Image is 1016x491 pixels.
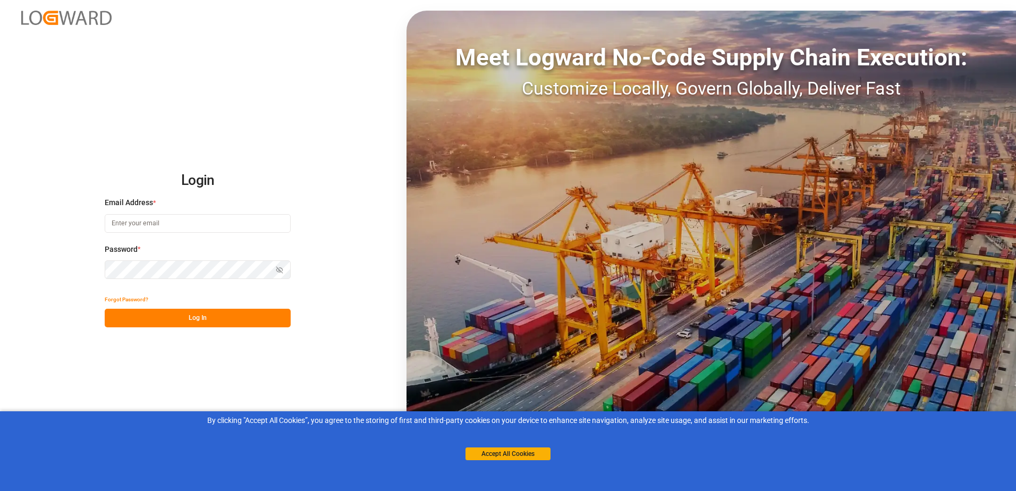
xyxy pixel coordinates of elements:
div: Meet Logward No-Code Supply Chain Execution: [407,40,1016,75]
span: Password [105,244,138,255]
button: Log In [105,309,291,327]
div: Customize Locally, Govern Globally, Deliver Fast [407,75,1016,102]
button: Forgot Password? [105,290,148,309]
img: Logward_new_orange.png [21,11,112,25]
h2: Login [105,164,291,198]
button: Accept All Cookies [465,447,551,460]
span: Email Address [105,197,153,208]
div: By clicking "Accept All Cookies”, you agree to the storing of first and third-party cookies on yo... [7,415,1009,426]
input: Enter your email [105,214,291,233]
